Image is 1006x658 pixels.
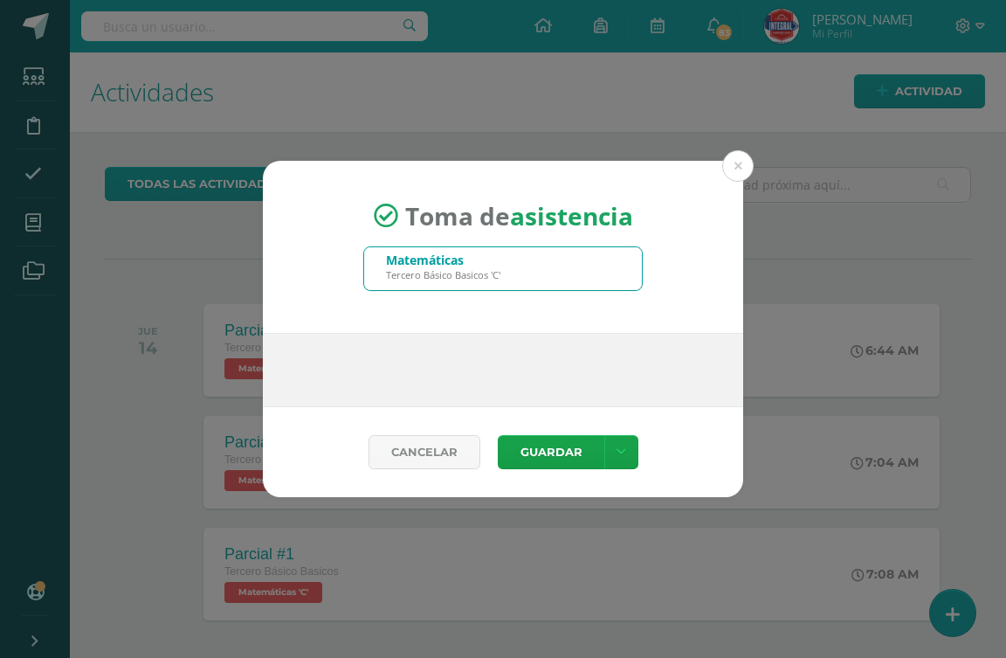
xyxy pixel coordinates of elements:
input: Busca un grado o sección aquí... [364,247,642,290]
div: Tercero Básico Basicos 'C' [386,268,500,281]
div: Matemáticas [386,252,500,268]
button: Guardar [498,435,604,469]
button: Close (Esc) [722,150,754,182]
a: Cancelar [369,435,480,469]
strong: asistencia [510,199,633,232]
span: Toma de [405,199,633,232]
